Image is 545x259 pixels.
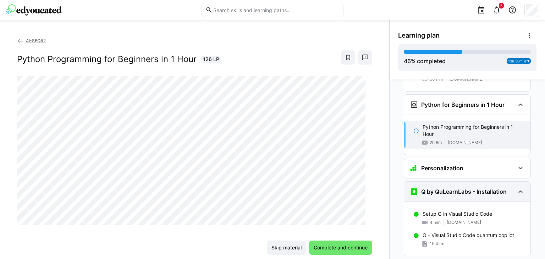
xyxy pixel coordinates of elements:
h2: Python Programming for Beginners in 1 Hour [17,54,197,65]
span: 1h 42m [430,241,444,247]
p: Setup Q in Visual Studio Code [423,210,492,217]
p: Python Programming for Beginners in 1 Hour [423,123,525,138]
span: 2h 6m [430,140,442,145]
span: 13h 30m left [508,59,529,63]
span: Learning plan [398,32,440,39]
div: % completed [404,57,446,65]
span: Complete and continue [313,244,369,251]
h3: Python for Beginners in 1 Hour [421,101,505,108]
h3: Q by QuLearnLabs - Installation [421,188,507,195]
span: 46 [404,57,411,65]
button: Complete and continue [309,241,372,255]
span: 5 [500,4,502,8]
h3: Personalization [421,165,463,172]
span: Skip material [270,244,303,251]
a: AI-SEQ#2 [17,38,46,43]
span: [DOMAIN_NAME] [448,140,482,145]
span: [DOMAIN_NAME] [447,220,481,225]
button: Skip material [267,241,306,255]
input: Search skills and learning paths… [213,7,340,13]
p: Q - Visual Studio Code quantum copilot [423,232,514,239]
span: 4 min [430,220,441,225]
span: 126 LP [203,56,219,63]
span: AI-SEQ#2 [26,38,46,43]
